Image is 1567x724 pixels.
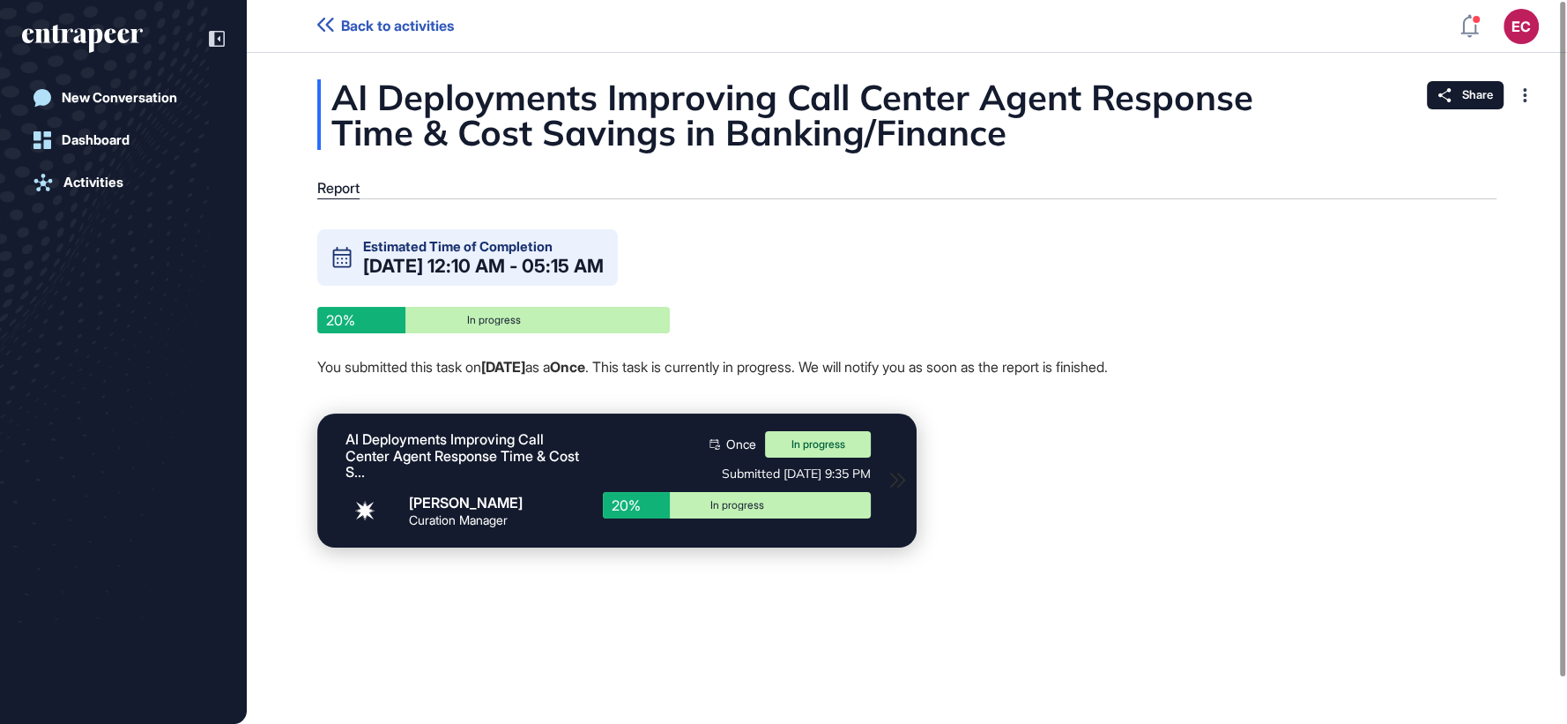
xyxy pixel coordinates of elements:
[62,132,130,148] div: Dashboard
[22,123,225,158] a: Dashboard
[22,25,143,53] div: entrapeer-logo
[481,358,525,376] strong: [DATE]
[363,240,553,253] div: Estimated Time of Completion
[603,466,871,482] div: Submitted [DATE] 9:35 PM
[1462,88,1493,102] span: Share
[62,90,177,106] div: New Conversation
[341,18,454,34] span: Back to activities
[22,80,225,116] a: New Conversation
[616,500,858,511] div: In progress
[317,79,1496,150] div: AI Deployments Improving Call Center Agent Response Time & Cost Savings in Banking/Finance
[330,315,657,325] div: In progress
[409,514,508,526] div: Curation Manager
[317,180,360,197] div: Report
[63,175,123,190] div: Activities
[765,431,871,458] div: In progress
[1504,9,1539,44] button: EC
[603,492,670,519] div: 20%
[22,165,225,200] a: Activities
[317,355,1172,378] p: You submitted this task on as a . This task is currently in progress. We will notify you as soon ...
[409,496,523,510] div: [PERSON_NAME]
[726,438,756,451] span: Once
[317,307,405,333] div: 20%
[550,358,585,376] strong: Once
[345,431,585,481] div: AI Deployments Improving Call Center Agent Response Time & Cost Savings in Banking/Finance
[363,257,604,275] div: [DATE] 12:10 AM - 05:15 AM
[317,18,454,34] a: Back to activities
